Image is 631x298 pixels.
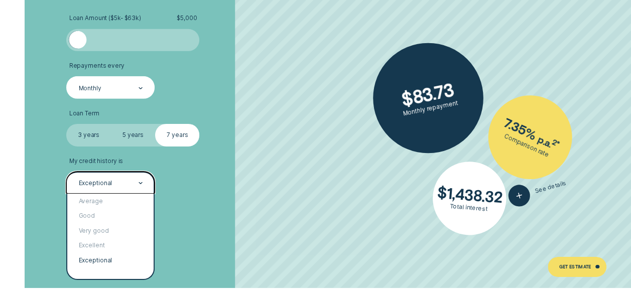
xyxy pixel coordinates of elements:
span: Loan Term [69,110,99,117]
div: Exceptional [79,180,112,187]
span: Repayments every [69,62,124,70]
span: Loan Amount ( $5k - $63k ) [69,15,141,22]
div: Excellent [67,238,154,253]
label: 3 years [66,124,110,146]
span: My credit history is [69,158,123,165]
div: Exceptional [67,253,154,267]
div: Good [67,209,154,223]
span: $ 5,000 [177,15,197,22]
div: Average [67,194,154,208]
div: Monthly [79,84,101,92]
span: See details [534,179,567,195]
label: 7 years [155,124,199,146]
button: See details [506,172,569,209]
a: Get Estimate [548,257,606,277]
div: Very good [67,223,154,238]
label: 5 years [111,124,155,146]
